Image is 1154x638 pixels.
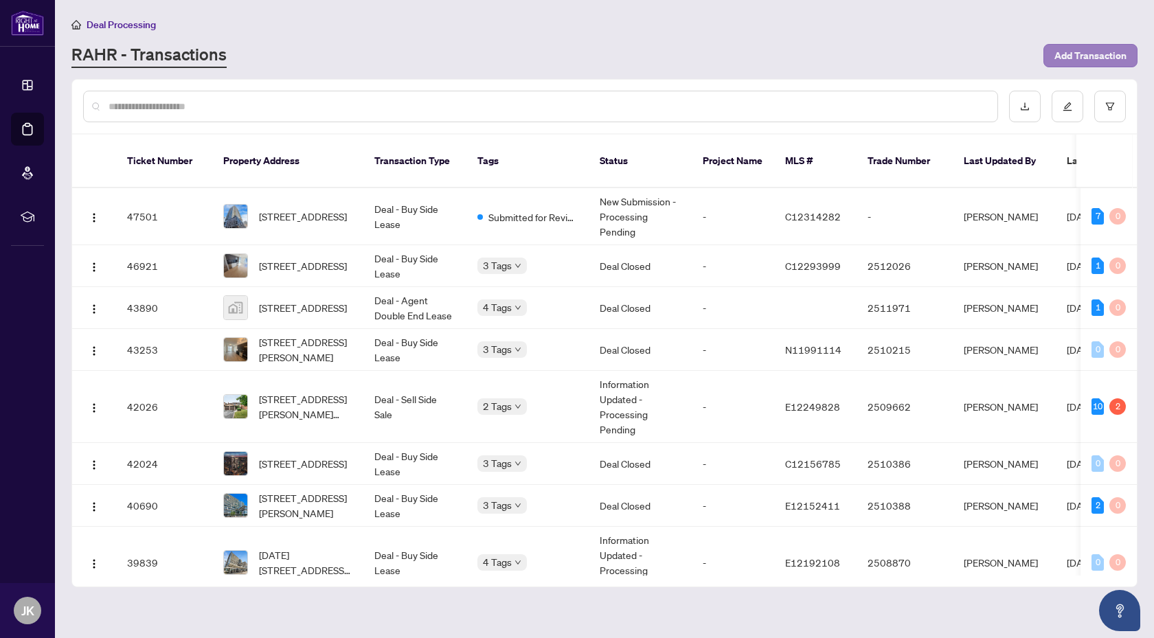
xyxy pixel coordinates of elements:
[953,443,1056,485] td: [PERSON_NAME]
[483,497,512,513] span: 3 Tags
[116,329,212,371] td: 43253
[259,547,352,578] span: [DATE][STREET_ADDRESS][DATE][PERSON_NAME]
[1067,301,1097,314] span: [DATE]
[363,245,466,287] td: Deal - Buy Side Lease
[11,10,44,36] img: logo
[259,300,347,315] span: [STREET_ADDRESS]
[1067,343,1097,356] span: [DATE]
[953,485,1056,527] td: [PERSON_NAME]
[212,135,363,188] th: Property Address
[224,551,247,574] img: thumbnail-img
[953,329,1056,371] td: [PERSON_NAME]
[1109,258,1126,274] div: 0
[89,262,100,273] img: Logo
[83,339,105,361] button: Logo
[785,210,841,223] span: C12314282
[1052,91,1083,122] button: edit
[1109,341,1126,358] div: 0
[857,485,953,527] td: 2510388
[589,485,692,527] td: Deal Closed
[857,329,953,371] td: 2510215
[83,453,105,475] button: Logo
[21,601,34,620] span: JK
[514,460,521,467] span: down
[785,499,840,512] span: E12152411
[83,396,105,418] button: Logo
[774,135,857,188] th: MLS #
[89,212,100,223] img: Logo
[589,188,692,245] td: New Submission - Processing Pending
[1067,556,1097,569] span: [DATE]
[589,287,692,329] td: Deal Closed
[1067,153,1151,168] span: Last Modified Date
[89,459,100,470] img: Logo
[1067,260,1097,272] span: [DATE]
[1091,341,1104,358] div: 0
[1109,455,1126,472] div: 0
[116,188,212,245] td: 47501
[692,371,774,443] td: -
[483,398,512,414] span: 2 Tags
[589,371,692,443] td: Information Updated - Processing Pending
[692,188,774,245] td: -
[363,329,466,371] td: Deal - Buy Side Lease
[259,334,352,365] span: [STREET_ADDRESS][PERSON_NAME]
[363,188,466,245] td: Deal - Buy Side Lease
[514,262,521,269] span: down
[1109,398,1126,415] div: 2
[589,527,692,599] td: Information Updated - Processing Pending
[1009,91,1041,122] button: download
[857,135,953,188] th: Trade Number
[785,260,841,272] span: C12293999
[116,527,212,599] td: 39839
[83,551,105,573] button: Logo
[89,345,100,356] img: Logo
[259,391,352,422] span: [STREET_ADDRESS][PERSON_NAME][PERSON_NAME]
[224,296,247,319] img: thumbnail-img
[1091,258,1104,274] div: 1
[589,443,692,485] td: Deal Closed
[514,559,521,566] span: down
[363,135,466,188] th: Transaction Type
[692,245,774,287] td: -
[71,43,227,68] a: RAHR - Transactions
[1109,208,1126,225] div: 0
[89,402,100,413] img: Logo
[71,20,81,30] span: home
[483,341,512,357] span: 3 Tags
[785,457,841,470] span: C12156785
[466,135,589,188] th: Tags
[1063,102,1072,111] span: edit
[483,258,512,273] span: 3 Tags
[116,287,212,329] td: 43890
[1091,299,1104,316] div: 1
[857,371,953,443] td: 2509662
[589,245,692,287] td: Deal Closed
[1091,497,1104,514] div: 2
[953,135,1056,188] th: Last Updated By
[692,329,774,371] td: -
[116,443,212,485] td: 42024
[857,527,953,599] td: 2508870
[1091,208,1104,225] div: 7
[692,287,774,329] td: -
[514,304,521,311] span: down
[116,135,212,188] th: Ticket Number
[589,329,692,371] td: Deal Closed
[87,19,156,31] span: Deal Processing
[1109,554,1126,571] div: 0
[785,556,840,569] span: E12192108
[514,403,521,410] span: down
[488,209,578,225] span: Submitted for Review
[483,299,512,315] span: 4 Tags
[1091,455,1104,472] div: 0
[83,205,105,227] button: Logo
[514,502,521,509] span: down
[224,494,247,517] img: thumbnail-img
[692,443,774,485] td: -
[483,455,512,471] span: 3 Tags
[363,287,466,329] td: Deal - Agent Double End Lease
[857,245,953,287] td: 2512026
[857,443,953,485] td: 2510386
[785,400,840,413] span: E12249828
